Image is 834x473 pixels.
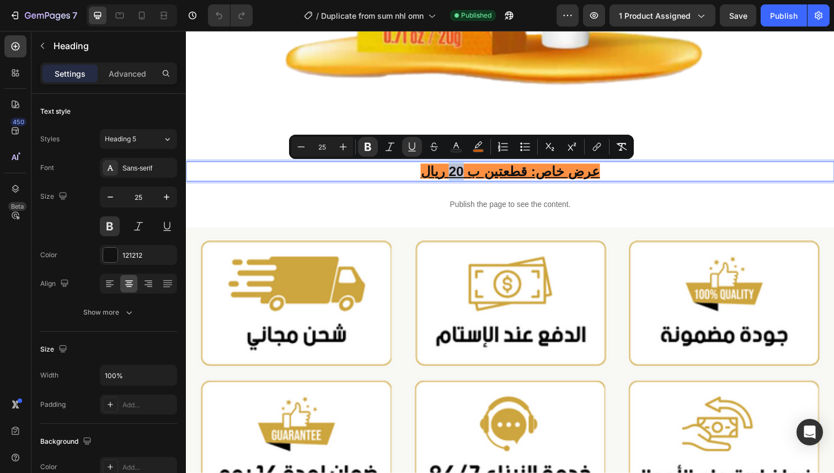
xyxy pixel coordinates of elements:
[610,4,715,26] button: 1 product assigned
[72,9,77,22] p: 7
[55,68,85,79] p: Settings
[40,400,66,410] div: Padding
[10,118,26,126] div: 450
[239,136,423,151] u: عرض خاص: قطعتين ب 20 ريال
[720,4,756,26] button: Save
[122,251,174,261] div: 121212
[54,39,173,52] p: Heading
[619,10,691,22] span: 1 product assigned
[40,434,94,449] div: Background
[461,10,491,20] span: Published
[316,10,319,22] span: /
[122,463,174,472] div: Add...
[4,4,82,26] button: 7
[40,277,71,291] div: Align
[40,462,57,472] div: Color
[186,31,834,473] iframe: Design area
[40,189,69,204] div: Size
[796,419,823,445] div: Open Intercom Messenger
[40,370,58,380] div: Width
[100,129,177,149] button: Heading 5
[40,302,177,322] button: Show more
[40,342,69,357] div: Size
[761,4,807,26] button: Publish
[122,400,174,410] div: Add...
[105,134,136,144] span: Heading 5
[109,68,146,79] p: Advanced
[770,10,798,22] div: Publish
[40,134,60,144] div: Styles
[40,107,71,116] div: Text style
[122,163,174,173] div: Sans-serif
[8,202,26,211] div: Beta
[83,307,135,318] div: Show more
[40,163,54,173] div: Font
[208,4,253,26] div: Undo/Redo
[100,365,177,385] input: Auto
[729,11,747,20] span: Save
[289,135,634,159] div: Editor contextual toolbar
[40,250,57,260] div: Color
[321,10,424,22] span: Duplicate from sum nhl omn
